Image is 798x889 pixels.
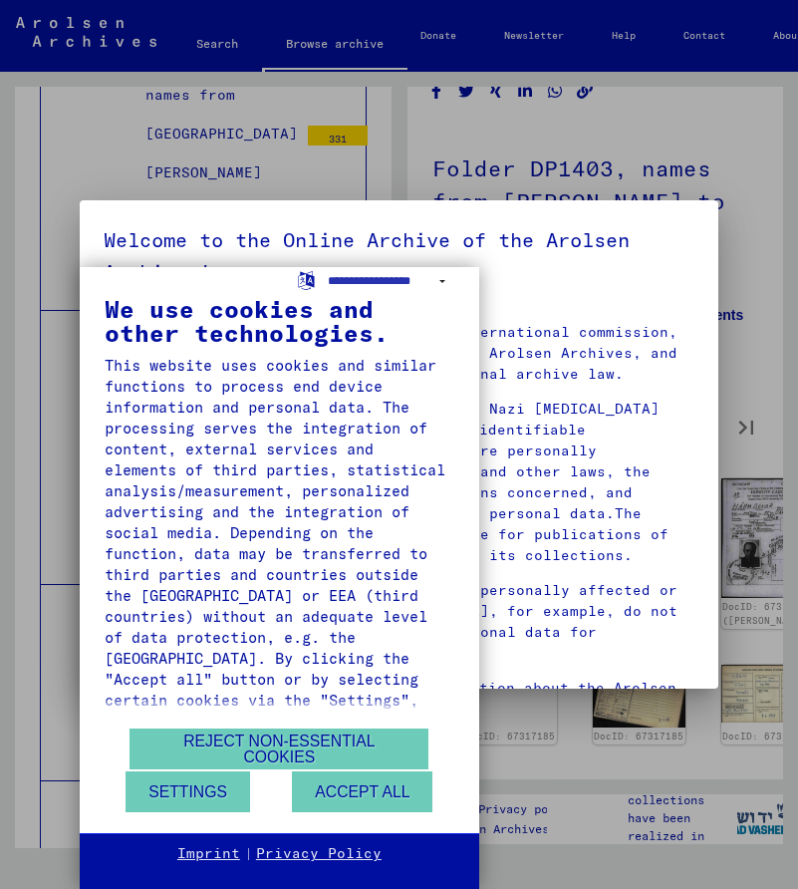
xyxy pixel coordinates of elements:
a: Privacy Policy [256,844,382,864]
button: Reject non-essential cookies [130,729,428,769]
button: Settings [126,771,250,812]
div: This website uses cookies and similar functions to process end device information and personal da... [105,355,454,815]
a: Imprint [177,844,240,864]
button: Accept all [292,771,432,812]
div: We use cookies and other technologies. [105,297,454,345]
